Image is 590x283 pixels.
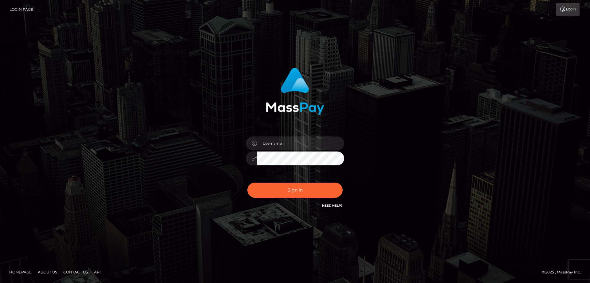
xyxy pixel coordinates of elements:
input: Username... [257,136,344,150]
a: About Us [35,267,60,277]
a: Login [556,3,580,16]
a: Need Help? [322,204,343,208]
a: API [92,267,103,277]
img: MassPay Login [266,68,324,115]
button: Sign in [247,183,343,198]
a: Homepage [7,267,34,277]
a: Login Page [10,3,33,16]
div: © 2025 , MassPay Inc. [542,269,585,276]
a: Contact Us [61,267,90,277]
